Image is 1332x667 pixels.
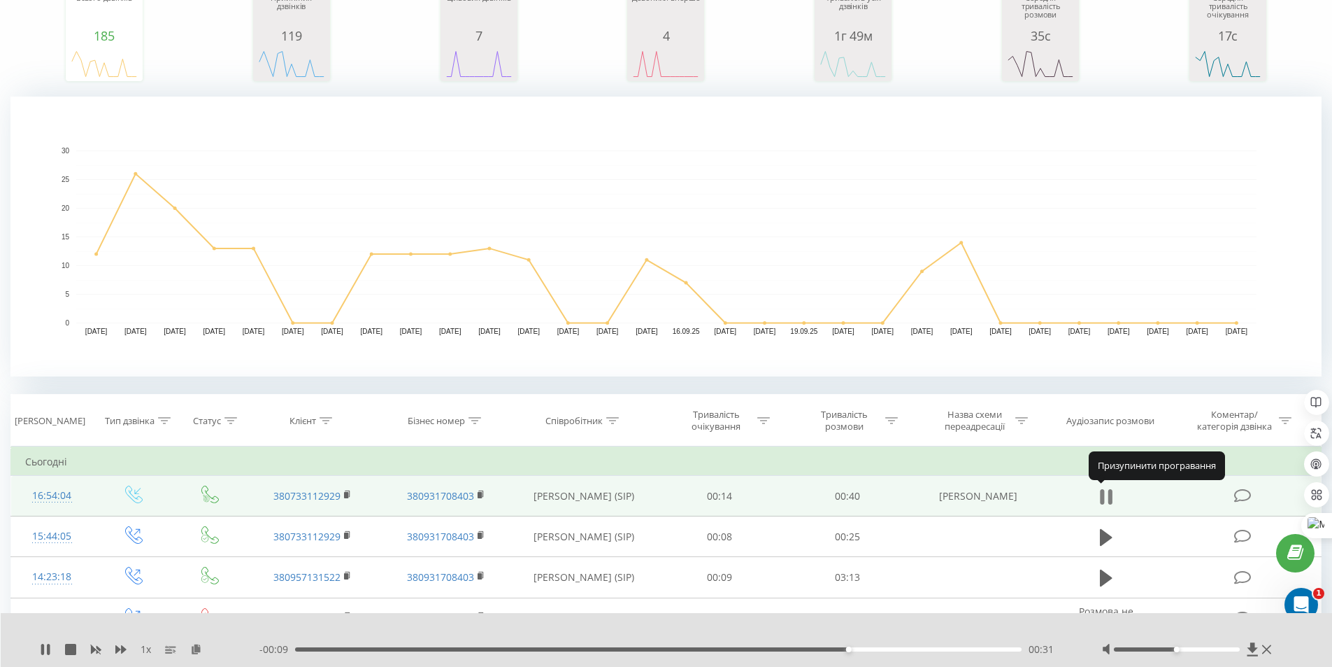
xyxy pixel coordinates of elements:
a: 380957131522 [273,570,341,584]
text: [DATE] [1186,328,1208,335]
text: [DATE] [832,328,854,335]
div: 7 [444,29,514,43]
td: 00:08 [656,517,784,557]
text: 25 [62,176,70,183]
svg: A chart. [10,97,1322,377]
td: 00:33 [656,598,784,638]
td: [PERSON_NAME] (SIP) [513,517,656,557]
div: 4 [631,29,701,43]
text: [DATE] [1029,328,1051,335]
span: 1 [1313,588,1324,599]
a: 380931708403 [407,530,474,543]
div: 119 [257,29,327,43]
div: 35с [1005,29,1075,43]
td: [PERSON_NAME] (SIP) [513,476,656,517]
text: [DATE] [478,328,501,335]
text: [DATE] [1147,328,1169,335]
td: 00:00 [784,598,912,638]
text: [DATE] [321,328,343,335]
div: Статус [193,415,221,427]
text: 16.09.25 [673,328,700,335]
text: [DATE] [517,328,540,335]
text: [DATE] [164,328,186,335]
text: 15 [62,233,70,241]
a: 380733112929 [273,530,341,543]
svg: A chart. [631,43,701,85]
text: [DATE] [85,328,108,335]
text: 20 [62,204,70,212]
td: 00:25 [784,517,912,557]
text: [DATE] [1068,328,1091,335]
span: 00:31 [1029,643,1054,657]
svg: A chart. [1193,43,1263,85]
text: [DATE] [439,328,461,335]
text: [DATE] [1226,328,1248,335]
div: Співробітник [545,415,603,427]
div: Коментар/категорія дзвінка [1194,409,1275,433]
text: [DATE] [557,328,580,335]
text: [DATE] [243,328,265,335]
div: 17с [1193,29,1263,43]
text: [DATE] [203,328,226,335]
text: [DATE] [911,328,933,335]
td: 00:40 [784,476,912,517]
div: Тип дзвінка [105,415,155,427]
text: [DATE] [872,328,894,335]
div: 15:44:05 [25,523,79,550]
div: Accessibility label [845,647,851,652]
text: [DATE] [950,328,973,335]
div: Назва схеми переадресації [937,409,1012,433]
div: Клієнт [289,415,316,427]
text: [DATE] [1108,328,1130,335]
text: 5 [65,290,69,298]
text: 19.09.25 [790,328,817,335]
iframe: Intercom live chat [1284,588,1318,622]
text: [DATE] [124,328,147,335]
div: Тривалість розмови [807,409,882,433]
td: [PERSON_NAME] (SIP) [513,598,656,638]
text: [DATE] [715,328,737,335]
a: 380753856959 [273,611,341,624]
text: [DATE] [596,328,619,335]
svg: A chart. [69,43,139,85]
a: 380733112929 [273,489,341,503]
div: Аудіозапис розмови [1066,415,1154,427]
div: 185 [69,29,139,43]
text: 10 [62,262,70,269]
td: [PERSON_NAME] (SIP) [513,557,656,598]
a: 380931708403 [407,570,474,584]
text: [DATE] [636,328,658,335]
svg: A chart. [444,43,514,85]
svg: A chart. [257,43,327,85]
div: 16:54:04 [25,482,79,510]
div: Accessibility label [1174,647,1180,652]
div: [PERSON_NAME] [15,415,85,427]
svg: A chart. [1005,43,1075,85]
a: 380931708403 [407,489,474,503]
span: Розмова не відбулась [1079,605,1133,631]
div: Тривалість очікування [679,409,754,433]
text: 30 [62,147,70,155]
text: [DATE] [361,328,383,335]
text: 0 [65,319,69,327]
div: 1г 49м [818,29,888,43]
td: 00:14 [656,476,784,517]
td: Сьогодні [11,448,1322,476]
div: Призупинити програвання [1089,451,1225,479]
div: 14:23:18 [25,563,79,591]
td: 00:09 [656,557,784,598]
div: 14:22:17 [25,605,79,632]
text: [DATE] [989,328,1012,335]
text: [DATE] [400,328,422,335]
text: [DATE] [754,328,776,335]
a: 380931708403 [407,611,474,624]
span: - 00:09 [259,643,295,657]
svg: A chart. [818,43,888,85]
